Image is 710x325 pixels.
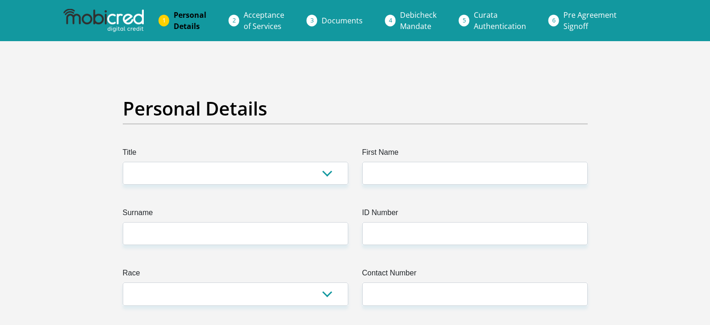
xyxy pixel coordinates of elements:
span: Curata Authentication [474,10,526,31]
a: DebicheckMandate [393,6,444,36]
label: First Name [362,147,588,162]
input: Surname [123,222,348,245]
a: Pre AgreementSignoff [556,6,624,36]
h2: Personal Details [123,97,588,120]
input: ID Number [362,222,588,245]
label: Race [123,267,348,282]
a: PersonalDetails [166,6,214,36]
span: Debicheck Mandate [400,10,436,31]
img: mobicred logo [63,9,144,32]
label: Title [123,147,348,162]
span: Personal Details [174,10,206,31]
label: Contact Number [362,267,588,282]
a: Acceptanceof Services [236,6,292,36]
input: Contact Number [362,282,588,305]
label: ID Number [362,207,588,222]
a: CurataAuthentication [466,6,534,36]
input: First Name [362,162,588,185]
span: Pre Agreement Signoff [563,10,617,31]
label: Surname [123,207,348,222]
a: Documents [314,11,370,30]
span: Documents [322,15,363,26]
span: Acceptance of Services [244,10,284,31]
